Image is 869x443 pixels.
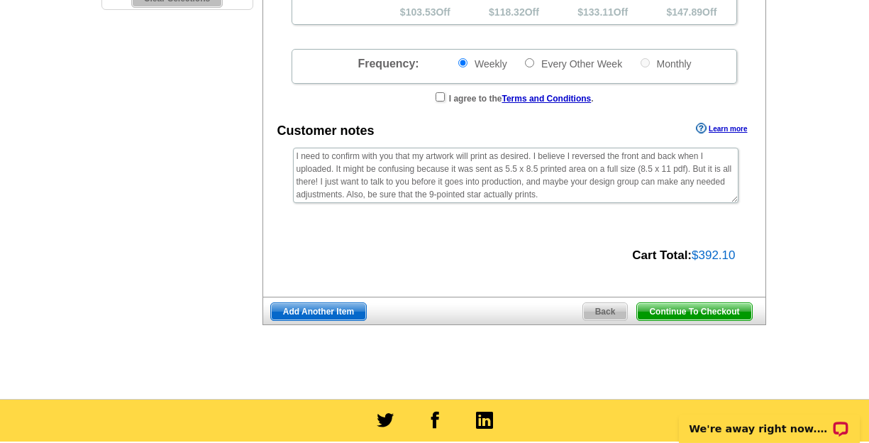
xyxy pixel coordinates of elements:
[672,6,702,18] span: 147.89
[502,94,591,104] a: Terms and Conditions
[271,303,366,320] span: Add Another Item
[457,57,507,70] label: Weekly
[582,302,629,321] a: Back
[494,6,525,18] span: 118.32
[692,248,735,262] span: $392.10
[632,248,692,262] strong: Cart Total:
[524,57,622,70] label: Every Other Week
[525,58,534,67] input: Every Other Week
[670,398,869,443] iframe: LiveChat chat widget
[406,6,436,18] span: 103.53
[277,121,375,141] div: Customer notes
[270,302,367,321] a: Add Another Item
[358,58,419,70] span: Frequency:
[449,94,594,104] strong: I agree to the .
[639,57,692,70] label: Monthly
[458,58,467,67] input: Weekly
[583,6,614,18] span: 133.11
[583,303,628,320] span: Back
[637,303,751,320] span: Continue To Checkout
[696,123,747,134] a: Learn more
[293,148,738,203] textarea: I need to confirm with you that my artwork will print as desired. I believe I reversed the front ...
[641,58,650,67] input: Monthly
